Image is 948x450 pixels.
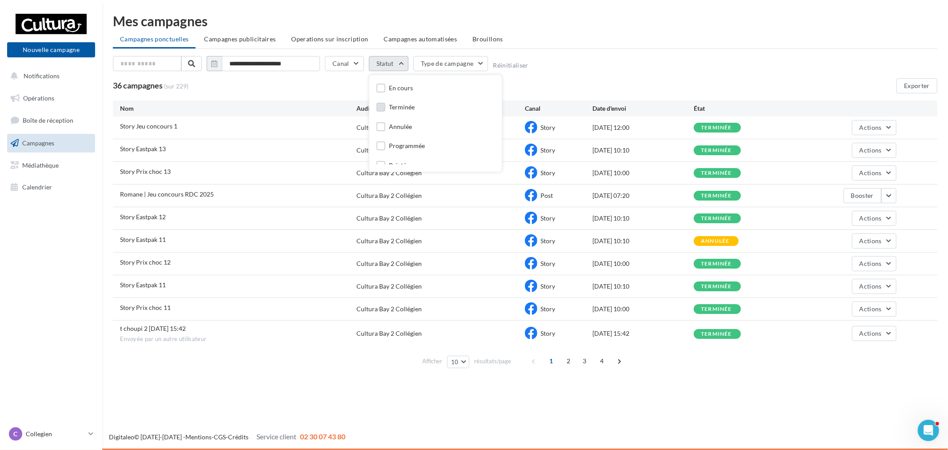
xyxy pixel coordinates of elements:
button: Notifications [5,67,93,85]
div: Cultura Bay 2 Collégien [356,282,422,291]
span: Post [540,192,553,199]
a: C Collegien [7,426,95,442]
span: Story [540,305,555,313]
span: Story [540,260,555,267]
span: Brouillons [472,35,503,43]
span: Story [540,329,555,337]
a: Crédits [228,433,248,441]
div: [DATE] 10:10 [592,214,694,223]
div: [DATE] 10:00 [592,305,694,313]
span: Envoyée par un autre utilisateur [120,335,356,343]
div: Nom [120,104,356,113]
span: Story [540,214,555,222]
div: Date d'envoi [592,104,694,113]
div: Annulée [389,122,412,131]
span: Actions [860,329,882,337]
div: terminée [701,193,732,199]
span: Boîte de réception [23,117,73,124]
div: [DATE] 10:10 [592,146,694,155]
span: Opérations [23,94,54,102]
span: Actions [860,214,882,222]
div: Cultura Bay 2 Collégien [356,259,422,268]
button: Réinitialiser [493,62,528,69]
span: Service client [256,432,296,441]
button: Exporter [896,78,937,93]
span: © [DATE]-[DATE] - - - [109,433,345,441]
div: terminée [701,125,732,131]
a: Médiathèque [5,156,97,175]
span: Actions [860,169,882,177]
a: Campagnes [5,134,97,153]
div: Terminée [389,103,415,112]
span: Actions [860,237,882,245]
span: Calendrier [22,183,52,191]
div: Cultura Bay 2 Collégien [356,237,422,245]
a: CGS [214,433,226,441]
span: Notifications [24,72,60,80]
div: Mes campagnes [113,14,937,28]
div: [DATE] 10:10 [592,282,694,291]
span: Actions [860,305,882,313]
iframe: Intercom live chat [918,420,939,441]
div: État [694,104,795,113]
button: Booster [844,188,881,203]
button: Actions [852,143,896,158]
a: Boîte de réception [5,111,97,130]
div: Cultura Bay 2 Collégien [356,329,422,338]
div: Cultura Bay 2 Collégien [356,305,422,313]
span: Story Prix choc 11 [120,304,171,311]
span: Story [540,169,555,177]
button: Actions [852,256,896,271]
button: Actions [852,233,896,249]
span: Story Eastpak 12 [120,213,166,221]
div: [DATE] 10:00 [592,169,694,177]
div: terminée [701,331,732,337]
div: Cultura Bay 2 Collégien [356,123,422,132]
div: [DATE] 07:20 [592,191,694,200]
button: Actions [852,279,896,294]
div: terminée [701,306,732,312]
span: Actions [860,282,882,290]
button: Actions [852,326,896,341]
span: Campagnes publicitaires [204,35,276,43]
span: Story [540,146,555,154]
span: Actions [860,146,882,154]
button: Nouvelle campagne [7,42,95,57]
div: terminée [701,216,732,221]
span: Story Jeu concours 1 [120,122,177,130]
span: (sur 229) [164,82,188,91]
span: C [14,430,18,438]
div: terminée [701,148,732,153]
span: Story Prix choc 12 [120,258,171,266]
span: Romane | Jeu concours RDC 2025 [120,190,214,198]
button: Type de campagne [413,56,488,71]
a: Calendrier [5,178,97,197]
span: Story [540,237,555,245]
span: résultats/page [474,357,511,366]
div: [DATE] 10:00 [592,259,694,268]
p: Collegien [26,430,85,438]
div: terminée [701,284,732,289]
div: [DATE] 12:00 [592,123,694,132]
div: Cultura Bay 2 Collégien [356,191,422,200]
a: Opérations [5,89,97,108]
span: Story [540,282,555,290]
button: Statut [369,56,408,71]
span: 10 [451,358,459,366]
button: Actions [852,301,896,317]
button: Actions [852,120,896,135]
span: Story Eastpak 11 [120,281,166,289]
span: 36 campagnes [113,80,163,90]
span: Afficher [422,357,442,366]
div: Rejetée [389,161,409,170]
span: 02 30 07 43 80 [300,432,345,441]
span: 4 [595,354,609,368]
button: Canal [325,56,364,71]
div: Audience [356,104,525,113]
button: Actions [852,165,896,181]
div: Canal [525,104,592,113]
div: Cultura Bay 2 Collégien [356,146,422,155]
a: Mentions [185,433,212,441]
div: terminée [701,261,732,267]
div: terminée [701,170,732,176]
